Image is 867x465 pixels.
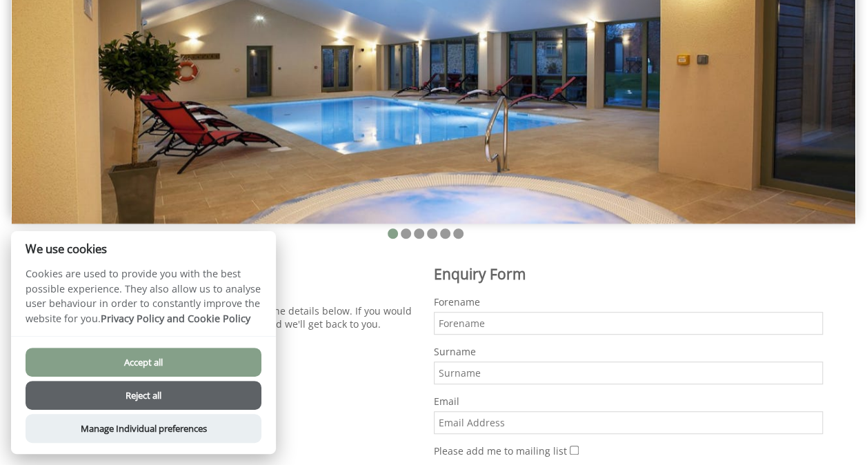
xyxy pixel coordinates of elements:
a: Privacy Policy and Cookie Policy [101,312,250,325]
button: Reject all [26,381,261,410]
input: Email Address [434,411,824,434]
button: Accept all [26,348,261,377]
input: Surname [434,362,824,384]
label: Email [434,395,824,408]
input: Forename [434,312,824,335]
label: Forename [434,295,824,308]
p: Cookies are used to provide you with the best possible experience. They also allow us to analyse ... [11,266,276,336]
button: Manage Individual preferences [26,414,261,443]
h2: We use cookies [11,242,276,255]
h2: Enquiry Form [434,264,824,284]
label: Please add me to mailing list [434,444,567,457]
label: Surname [434,345,824,358]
